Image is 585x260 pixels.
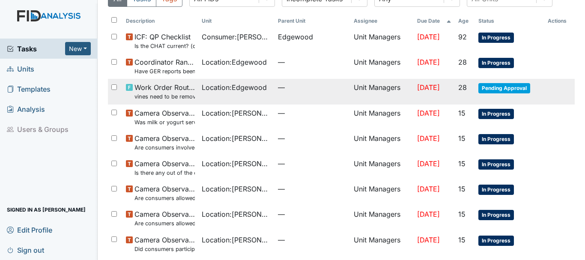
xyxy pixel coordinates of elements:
span: Location : Edgewood [202,57,267,67]
span: ICF: QP Checklist Is the CHAT current? (document the date in the comment section) [134,32,195,50]
span: — [278,158,347,169]
a: Tasks [7,44,65,54]
span: Consumer : [PERSON_NAME] [202,32,271,42]
span: Location : [PERSON_NAME]. [202,108,271,118]
span: — [278,57,347,67]
th: Toggle SortBy [455,14,475,28]
span: — [278,209,347,219]
small: vines need to be removed around the porch [134,93,195,101]
span: In Progress [478,109,514,119]
span: Camera Observation Is there any out of the ordinary cell phone usage? [134,158,195,177]
span: [DATE] [417,109,440,117]
span: Location : [PERSON_NAME]. [202,184,271,194]
span: Location : [PERSON_NAME]. [202,209,271,219]
small: Are consumers allowed to start meals appropriately? [134,219,195,227]
th: Toggle SortBy [475,14,544,28]
th: Toggle SortBy [122,14,198,28]
small: Did consumers participate in family style dining? [134,245,195,253]
span: Location : [PERSON_NAME]. [202,235,271,245]
span: 15 [458,134,466,143]
span: Camera Observation Did consumers participate in family style dining? [134,235,195,253]
td: Unit Managers [350,79,414,104]
span: 15 [458,159,466,168]
span: 28 [458,58,467,66]
button: New [65,42,91,55]
span: Edgewood [278,32,313,42]
span: In Progress [478,58,514,68]
span: Location : [PERSON_NAME]. [202,133,271,143]
span: — [278,82,347,93]
span: In Progress [478,236,514,246]
td: Unit Managers [350,54,414,79]
span: 28 [458,83,467,92]
td: Unit Managers [350,231,414,257]
span: [DATE] [417,134,440,143]
span: Sign out [7,243,44,257]
span: [DATE] [417,185,440,193]
span: Camera Observation Was milk or yogurt served at the meal? [134,108,195,126]
span: Edit Profile [7,223,52,236]
span: Units [7,62,34,75]
td: Unit Managers [350,130,414,155]
input: Toggle All Rows Selected [111,17,117,23]
span: 15 [458,210,466,218]
td: Unit Managers [350,105,414,130]
span: [DATE] [417,236,440,244]
td: Unit Managers [350,155,414,180]
td: Unit Managers [350,206,414,231]
span: [DATE] [417,159,440,168]
small: Is there any out of the ordinary cell phone usage? [134,169,195,177]
span: 92 [458,33,467,41]
span: 15 [458,109,466,117]
span: [DATE] [417,58,440,66]
span: Pending Approval [478,83,530,93]
span: Signed in as [PERSON_NAME] [7,203,86,216]
span: Coordinator Random Have GER reports been reviewed by managers within 72 hours of occurrence? [134,57,195,75]
small: Is the CHAT current? (document the date in the comment section) [134,42,195,50]
span: 15 [458,185,466,193]
th: Assignee [350,14,414,28]
td: Unit Managers [350,28,414,54]
td: Unit Managers [350,180,414,206]
span: Camera Observation Are consumers allowed to leave the table as desired? [134,184,195,202]
span: — [278,184,347,194]
th: Toggle SortBy [198,14,274,28]
span: Camera Observation Are consumers involved in Active Treatment? [134,133,195,152]
span: [DATE] [417,33,440,41]
span: In Progress [478,33,514,43]
small: Have GER reports been reviewed by managers within 72 hours of occurrence? [134,67,195,75]
span: [DATE] [417,210,440,218]
span: Analysis [7,102,45,116]
span: — [278,133,347,143]
span: [DATE] [417,83,440,92]
span: — [278,108,347,118]
span: In Progress [478,185,514,195]
small: Was milk or yogurt served at the meal? [134,118,195,126]
small: Are consumers allowed to leave the table as desired? [134,194,195,202]
th: Actions [544,14,575,28]
span: 15 [458,236,466,244]
span: In Progress [478,134,514,144]
span: — [278,235,347,245]
span: Templates [7,82,51,96]
span: Work Order Routine vines need to be removed around the porch [134,82,195,101]
th: Toggle SortBy [414,14,455,28]
span: Location : Edgewood [202,82,267,93]
span: Camera Observation Are consumers allowed to start meals appropriately? [134,209,195,227]
th: Toggle SortBy [275,14,350,28]
small: Are consumers involved in Active Treatment? [134,143,195,152]
span: In Progress [478,159,514,170]
span: In Progress [478,210,514,220]
span: Location : [PERSON_NAME]. [202,158,271,169]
